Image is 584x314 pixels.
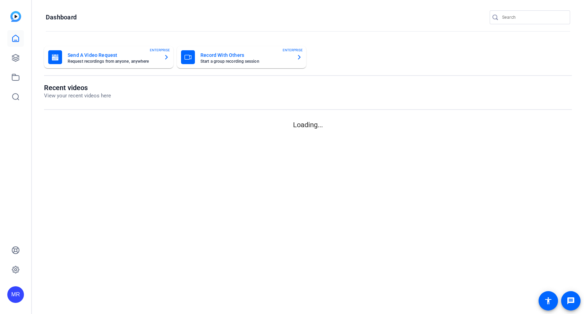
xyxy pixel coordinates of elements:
h1: Recent videos [44,84,111,92]
span: ENTERPRISE [283,47,303,53]
button: Send A Video RequestRequest recordings from anyone, anywhereENTERPRISE [44,46,173,68]
mat-card-subtitle: Request recordings from anyone, anywhere [68,59,158,63]
mat-card-subtitle: Start a group recording session [200,59,291,63]
input: Search [502,13,565,21]
p: View your recent videos here [44,92,111,100]
button: Record With OthersStart a group recording sessionENTERPRISE [177,46,306,68]
mat-icon: accessibility [544,297,552,305]
h1: Dashboard [46,13,77,21]
mat-card-title: Send A Video Request [68,51,158,59]
span: ENTERPRISE [150,47,170,53]
img: blue-gradient.svg [10,11,21,22]
p: Loading... [44,120,572,130]
div: MR [7,286,24,303]
mat-icon: message [567,297,575,305]
mat-card-title: Record With Others [200,51,291,59]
